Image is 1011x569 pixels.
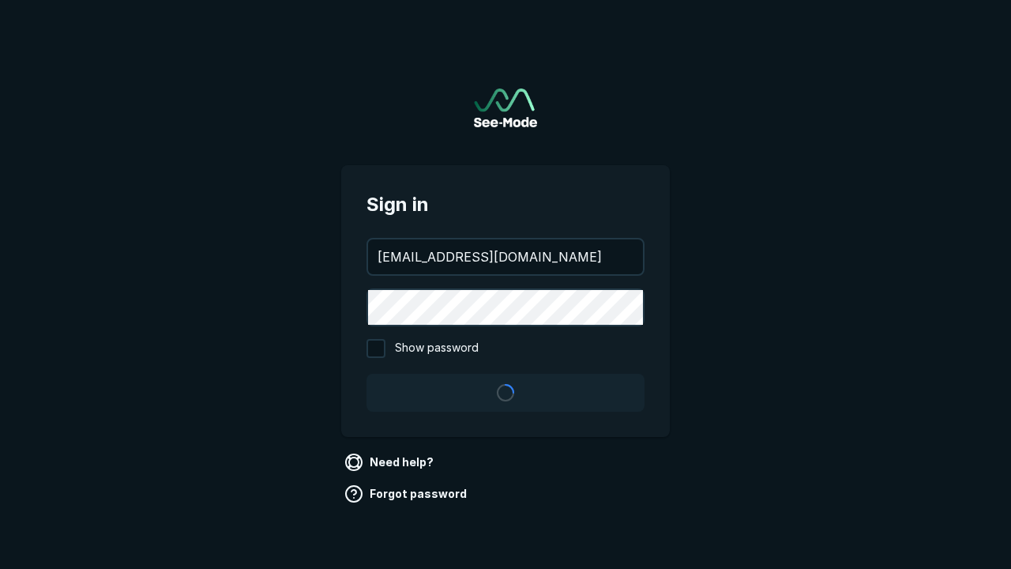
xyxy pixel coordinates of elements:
span: Sign in [366,190,645,219]
a: Need help? [341,450,440,475]
input: your@email.com [368,239,643,274]
img: See-Mode Logo [474,89,537,127]
a: Forgot password [341,481,473,507]
span: Show password [395,339,479,358]
a: Go to sign in [474,89,537,127]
